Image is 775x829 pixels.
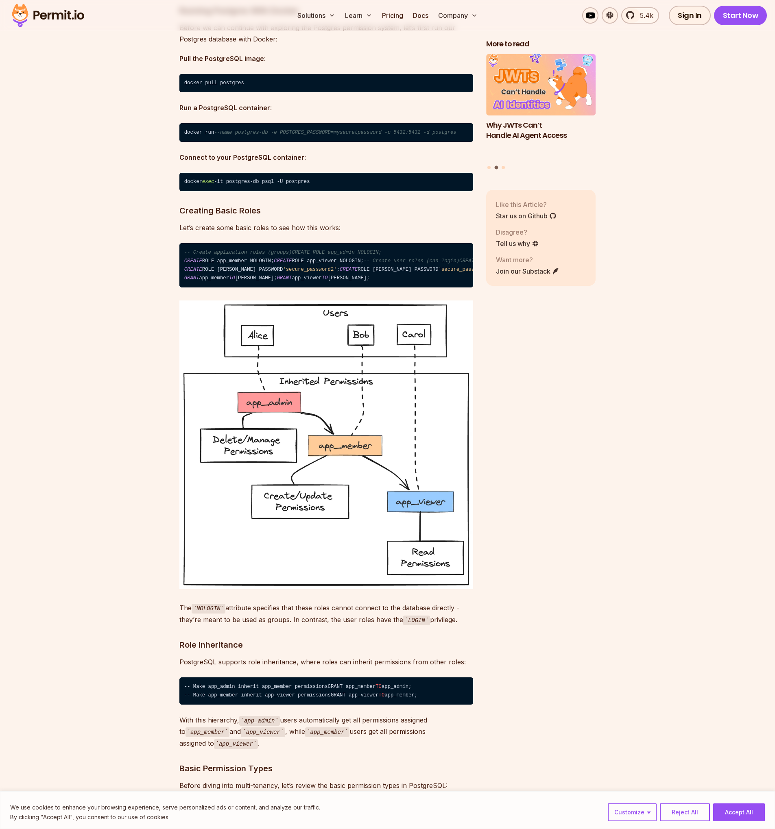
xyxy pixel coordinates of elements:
[322,275,328,281] span: TO
[214,739,258,749] code: app_viewer
[713,803,765,821] button: Accept All
[379,692,385,698] span: TO
[179,53,473,64] p: :
[179,102,473,113] p: :
[214,130,456,135] span: --name postgres-db -e POSTGRES_PASSWORD=mysecretpassword -p 5432:5432 -d postgres
[621,7,659,24] a: 5.4k
[184,267,202,272] span: CREATE
[375,684,382,690] span: TO
[179,677,473,705] code: -- Make app_admin inherit app_member permissionsGRANT app_member app_admin; -- Make app_member in...
[179,104,270,112] strong: Run a PostgreSQL container
[714,6,767,25] a: Start Now
[179,714,473,749] p: With this hierarchy, users automatically get all permissions assigned to and , while users get al...
[496,239,539,248] a: Tell us why
[496,200,557,209] p: Like this Article?
[403,616,430,625] code: LOGIN
[486,54,596,171] div: Posts
[340,267,358,272] span: CREATE
[184,258,202,264] span: CREATE
[439,267,492,272] span: 'secure_password3'
[229,275,235,281] span: TO
[179,173,473,191] code: docker -it postgres-db psql -U postgres
[186,727,230,737] code: app_member
[179,123,473,142] code: docker run
[239,716,280,726] code: app_admin
[502,166,505,169] button: Go to slide 3
[364,258,621,264] span: -- Create user roles (can login)CREATE ROLE [PERSON_NAME] PASSWORD 'secure_password1';
[202,179,214,185] span: exec
[486,39,596,49] h2: More to read
[608,803,657,821] button: Customize
[669,6,711,25] a: Sign In
[496,227,539,237] p: Disagree?
[8,2,88,29] img: Permit logo
[241,727,285,737] code: app_viewer
[179,204,473,217] h3: Creating Basic Roles
[342,7,375,24] button: Learn
[494,166,498,170] button: Go to slide 2
[487,166,491,169] button: Go to slide 1
[496,211,557,221] a: Star us on Github
[179,602,473,625] p: The attribute specifies that these roles cannot connect to the database directly - they’re meant ...
[660,803,710,821] button: Reject All
[179,243,473,287] code: ROLE app_member NOLOGIN; ROLE app_viewer NOLOGIN; ROLE [PERSON_NAME] PASSWORD ; ROLE [PERSON_NAME...
[184,275,199,281] span: GRANT
[179,152,473,163] p: :
[486,54,596,116] img: Why JWTs Can’t Handle AI Agent Access
[277,275,292,281] span: GRANT
[179,222,473,233] p: Let’s create some basic roles to see how this works:
[435,7,481,24] button: Company
[274,258,292,264] span: CREATE
[410,7,432,24] a: Docs
[294,7,338,24] button: Solutions
[486,54,596,161] li: 2 of 3
[179,300,473,589] img: image.png
[486,54,596,161] a: Why JWTs Can’t Handle AI Agent AccessWhy JWTs Can’t Handle AI Agent Access
[179,74,473,93] code: docker pull postgres
[283,267,336,272] span: 'secure_password2'
[192,604,226,614] code: NOLOGIN
[305,727,349,737] code: app_member
[179,762,473,775] h3: Basic Permission Types
[496,255,559,265] p: Want more?
[179,54,264,63] strong: Pull the PostgreSQL image
[184,250,382,255] span: -- Create application roles (groups)CREATE ROLE app_admin NOLOGIN;
[179,780,473,791] p: Before diving into multi-tenancy, let’s review the basic permission types in PostgreSQL:
[10,812,320,822] p: By clicking "Accept All", you consent to our use of cookies.
[179,656,473,668] p: PostgreSQL supports role inheritance, where roles can inherit permissions from other roles:
[179,22,473,45] p: Before we can continue with exploring the Postgres permission system, let’s first run our Postgre...
[486,120,596,141] h3: Why JWTs Can’t Handle AI Agent Access
[10,803,320,812] p: We use cookies to enhance your browsing experience, serve personalized ads or content, and analyz...
[496,266,559,276] a: Join our Substack
[379,7,406,24] a: Pricing
[179,638,473,651] h3: Role Inheritance
[179,153,304,161] strong: Connect to your PostgreSQL container
[635,11,653,20] span: 5.4k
